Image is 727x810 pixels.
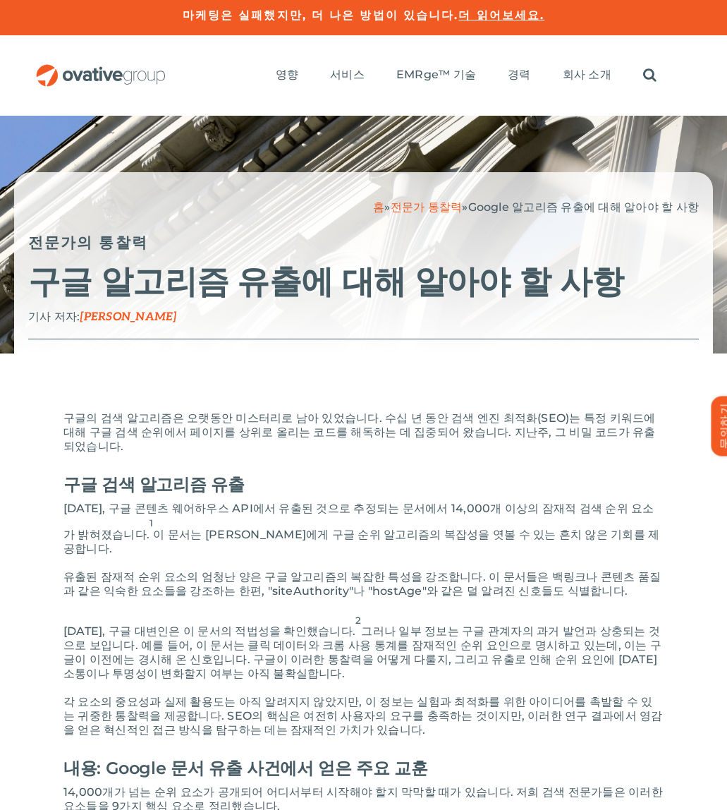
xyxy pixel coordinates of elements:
[373,200,384,214] a: 홈
[508,68,530,83] a: 경력
[35,63,166,76] a: OG_전체_수평_RGB
[183,8,459,22] a: 마케팅은 실패했지만, 더 나은 방법이 있습니다.
[63,570,661,598] font: 유출된 잠재적 순위 요소의 엄청난 양은 구글 알고리즘의 복잡한 특성을 강조합니다. 이 문서들은 백링크나 콘텐츠 품질과 같은 익숙한 요소들을 강조하는 한편, "siteAutho...
[458,8,544,22] a: 더 읽어보세요.
[330,68,365,83] a: 서비스
[643,68,656,83] a: 찾다
[276,53,656,98] nav: 메뉴
[396,68,476,83] a: EMRge™ 기술
[276,68,298,83] a: 영향
[63,624,661,680] font: 그러나 일부 정보는 구글 관계자의 과거 발언과 상충되는 것으로 보입니다. 예를 들어, 이 문서는 클릭 데이터와 크롬 사용 통계를 잠재적인 순위 요인으로 명시하고 있는데, 이는...
[63,411,656,453] font: 구글의 검색 알고리즘은 오랫동안 미스터리로 남아 있었습니다. 수십 년 동안 검색 엔진 최적화(SEO)는 특정 키워드에 대해 구글 검색 순위에서 페이지를 상위로 올리는 코드를 ...
[391,200,463,214] a: 전문가 통찰력
[330,68,365,81] font: 서비스
[384,200,390,214] font: »
[563,68,611,83] a: 회사 소개
[63,528,659,555] font: 이 문서는 [PERSON_NAME]에게 구글 순위 알고리즘의 복잡성을 엿볼 수 있는 흔치 않은 기회를 제공합니다.
[396,68,476,81] font: EMRge™ 기술
[80,310,176,324] font: [PERSON_NAME]
[63,474,244,495] font: 구글 검색 알고리즘 유출
[563,68,611,81] font: 회사 소개
[28,310,80,323] font: 기사 저자:
[508,68,530,81] font: 경력
[462,200,468,214] font: »
[28,234,148,251] a: 전문가의 통찰력
[355,614,361,625] font: 2
[28,261,623,301] font: 구글 알고리즘 유출에 대해 알아야 할 사항
[63,758,427,778] font: 내용: Google 문서 유출 사건에서 얻은 주요 교훈
[149,517,153,528] font: 1
[63,695,663,737] font: 각 요소의 중요성과 실제 활용도는 아직 알려지지 않았지만, 이 정보는 실험과 최적화를 위한 아이디어를 촉발할 수 있는 귀중한 통찰력을 제공합니다. SEO의 핵심은 여전히 ​​...
[276,68,298,81] font: 영향
[63,502,654,541] font: [DATE], 구글 콘텐츠 웨어하우스 API에서 유출된 것으로 추정되는 문서에서 14,000개 이상의 잠재적 검색 순위 요소가 밝혀졌습니다.
[468,200,699,214] font: Google 알고리즘 유출에 대해 알아야 할 사항
[63,624,355,638] font: [DATE], 구글 대변인은 이 문서의 적법성을 확인했습니다.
